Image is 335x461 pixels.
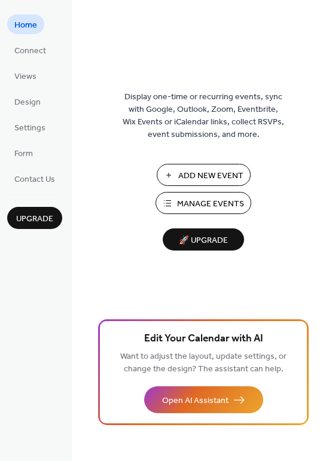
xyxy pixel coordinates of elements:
span: 🚀 Upgrade [170,233,237,249]
button: Open AI Assistant [144,386,263,413]
a: Form [7,143,40,163]
span: Contact Us [14,173,55,186]
button: Add New Event [157,164,251,186]
a: Home [7,14,44,34]
span: Want to adjust the layout, update settings, or change the design? The assistant can help. [120,349,287,377]
a: Connect [7,40,53,60]
span: Edit Your Calendar with AI [144,331,263,347]
span: Open AI Assistant [162,395,229,407]
span: Upgrade [16,213,53,225]
a: Design [7,91,48,111]
span: Views [14,71,36,83]
span: Settings [14,122,45,135]
a: Views [7,66,44,86]
a: Contact Us [7,169,62,188]
span: Manage Events [177,198,244,210]
span: Form [14,148,33,160]
span: Display one-time or recurring events, sync with Google, Outlook, Zoom, Eventbrite, Wix Events or ... [123,91,284,141]
span: Connect [14,45,46,57]
button: Upgrade [7,207,62,229]
span: Home [14,19,37,32]
button: Manage Events [156,192,251,214]
a: Settings [7,117,53,137]
span: Add New Event [178,170,243,182]
span: Design [14,96,41,109]
button: 🚀 Upgrade [163,228,244,251]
